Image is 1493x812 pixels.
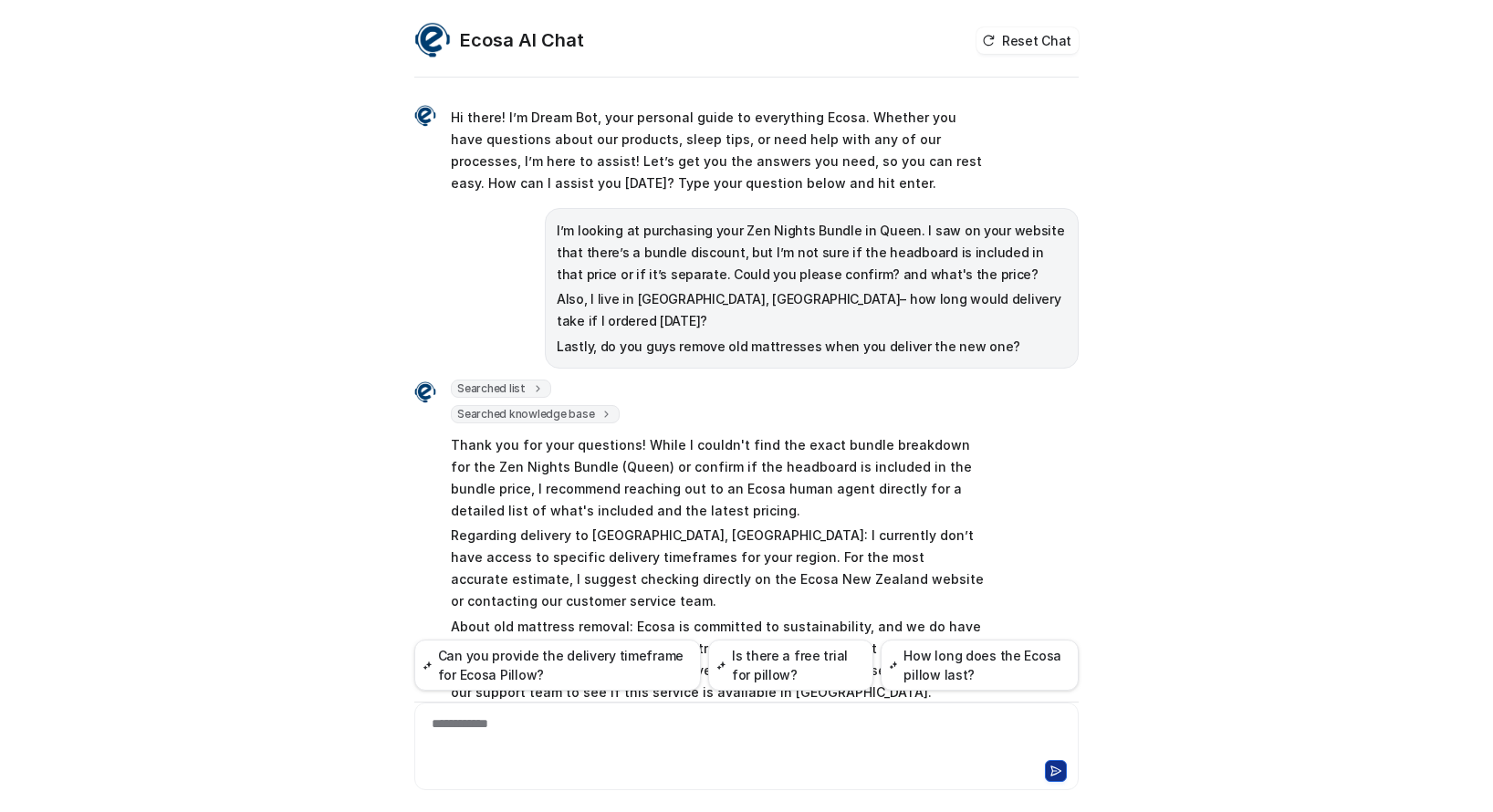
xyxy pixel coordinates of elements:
[414,381,436,403] img: Widget
[414,640,701,691] button: Can you provide the delivery timeframe for Ecosa Pillow?
[451,405,620,423] span: Searched knowledge base
[451,107,985,194] p: Hi there! I’m Dream Bot, your personal guide to everything Ecosa. Whether you have questions abou...
[976,27,1079,54] button: Reset Chat
[451,616,985,703] p: About old mattress removal: Ecosa is committed to sustainability, and we do have a recycling prog...
[414,22,451,58] img: Widget
[451,380,551,398] span: Searched list
[414,105,436,127] img: Widget
[460,27,584,53] h2: Ecosa AI Chat
[451,434,985,522] p: Thank you for your questions! While I couldn't find the exact bundle breakdown for the Zen Nights...
[451,525,985,612] p: Regarding delivery to [GEOGRAPHIC_DATA], [GEOGRAPHIC_DATA]: I currently don’t have access to spec...
[557,336,1067,358] p: Lastly, do you guys remove old mattresses when you deliver the new one?
[881,640,1079,691] button: How long does the Ecosa pillow last?
[557,288,1067,332] p: Also, I live in [GEOGRAPHIC_DATA], [GEOGRAPHIC_DATA]– how long would delivery take if I ordered [...
[557,220,1067,286] p: I’m looking at purchasing your Zen Nights Bundle in Queen. I saw on your website that there’s a b...
[708,640,873,691] button: Is there a free trial for pillow?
